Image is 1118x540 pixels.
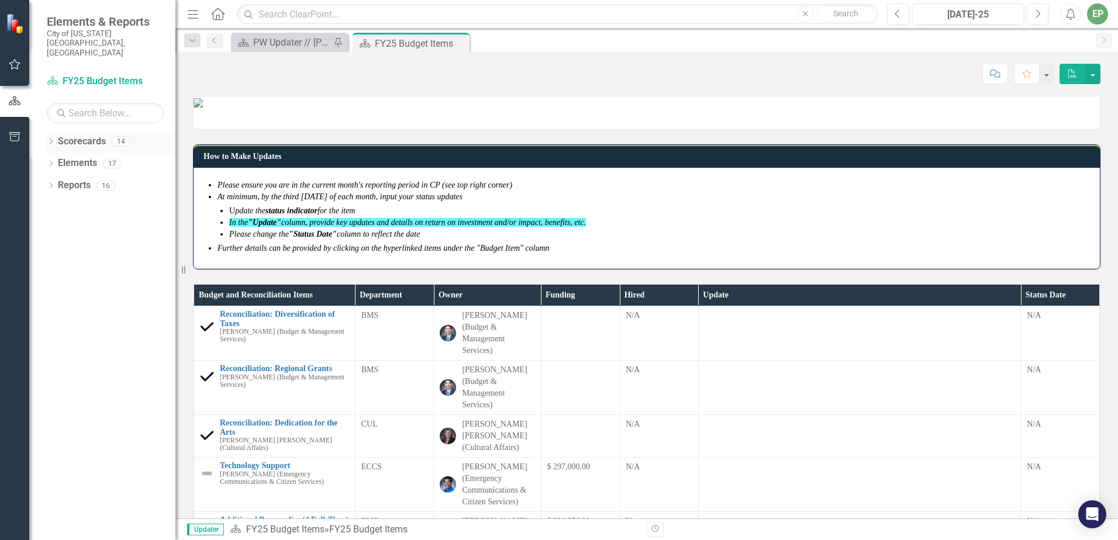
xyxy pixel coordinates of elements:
span: BMS [361,311,379,320]
div: PW Updater // [PERSON_NAME] [253,35,330,50]
img: Jada Lee [440,476,456,493]
img: ClearPoint Strategy [6,13,26,34]
img: Completed [200,369,214,383]
img: Not Defined [200,466,214,480]
a: FY25 Budget Items [246,524,325,535]
span: ECCS [361,462,382,471]
div: [DATE]-25 [916,8,1020,22]
a: PW Updater // [PERSON_NAME] [234,35,330,50]
div: N/A [1027,364,1093,376]
div: N/A [1027,418,1093,430]
a: Elements [58,157,97,170]
div: N/A [1027,515,1093,527]
a: Reports [58,179,91,192]
button: EP [1087,4,1108,25]
span: Updater [187,524,224,535]
strong: status indicator [265,206,318,215]
span: Please ensure you are in the current month's reporting period in CP (see top right corner) [218,181,512,189]
div: FY25 Budget Items [329,524,408,535]
td: Double-Click to Edit [698,306,1021,361]
a: FY25 Budget Items [47,75,164,88]
small: [PERSON_NAME] [PERSON_NAME] (Cultural Affairs) [220,437,349,452]
span: BMS [361,365,379,374]
span: N/A [626,420,640,428]
td: Double-Click to Edit [698,415,1021,458]
span: Search [833,9,858,18]
button: [DATE]-25 [912,4,1024,25]
em: Further details can be provided by clicking on the hyperlinked items under the "Budget Item" column [218,244,550,252]
a: Additional Paramedics (4 Full-Time) [220,515,349,524]
span: CUL [361,420,378,428]
span: Yes [626,517,637,525]
strong: "Status Date" [289,230,337,238]
td: Double-Click to Edit Right Click for Context Menu [194,415,356,458]
div: FY25 Budget Items [375,36,467,51]
div: [PERSON_NAME] (Emergency Communications & Citizen Services) [462,461,534,508]
div: [PERSON_NAME] [PERSON_NAME] (Cultural Affairs) [462,418,534,454]
a: Reconciliation: Diversification of Taxes [220,310,349,328]
img: Emily Spruill Labows [440,428,456,444]
td: Double-Click to Edit Right Click for Context Menu [194,458,356,512]
span: N/A [626,365,640,374]
span: $ 297,000.00 [547,462,591,471]
div: N/A [1027,310,1093,321]
div: 16 [96,181,115,191]
span: pdate the for the item [235,206,355,215]
span: EMS [361,517,378,525]
td: Double-Click to Edit [698,361,1021,415]
td: Double-Click to Edit [698,458,1021,512]
em: In the column, provide key updates and details on return on investment and/or impact, benefits, etc. [229,218,586,227]
input: Search ClearPoint... [237,4,878,25]
span: $ 320,356.00 [547,517,591,525]
div: » [230,523,638,536]
div: 17 [103,158,122,168]
small: [PERSON_NAME] (Emergency Communications & Citizen Services) [220,470,349,486]
td: Double-Click to Edit [1021,306,1100,361]
input: Search Below... [47,103,164,123]
img: Completed [200,428,214,442]
img: Kevin Chatellier [440,379,456,396]
a: Reconciliation: Regional Grants [220,364,349,373]
a: Reconciliation: Dedication for the Arts [220,418,349,437]
h3: How to Make Updates [203,152,1094,161]
small: [PERSON_NAME] (Budget & Management Services) [220,328,349,343]
span: U [229,206,355,215]
strong: "Update" [248,218,281,227]
em: At minimum, by the third [DATE] of each month, input your status updates [218,192,463,201]
div: 14 [112,136,130,146]
a: Scorecards [58,135,106,148]
td: Double-Click to Edit [1021,458,1100,512]
button: Search [817,6,875,22]
img: mceclip2%20v7.png [194,98,203,108]
div: [PERSON_NAME] (Budget & Management Services) [462,364,534,411]
td: Double-Click to Edit Right Click for Context Menu [194,306,356,361]
img: Completed [200,320,214,334]
div: Open Intercom Messenger [1078,500,1106,528]
span: Elements & Reports [47,15,164,29]
div: N/A [1027,461,1093,473]
td: Double-Click to Edit Right Click for Context Menu [194,361,356,415]
td: Double-Click to Edit [1021,415,1100,458]
span: N/A [626,311,640,320]
small: [PERSON_NAME] (Budget & Management Services) [220,373,349,389]
span: N/A [626,462,640,471]
a: Technology Support [220,461,349,470]
small: City of [US_STATE][GEOGRAPHIC_DATA], [GEOGRAPHIC_DATA] [47,29,164,57]
img: Kevin Chatellier [440,325,456,341]
div: [PERSON_NAME] (Budget & Management Services) [462,310,534,356]
em: Please change the column to reflect the date [229,230,420,238]
td: Double-Click to Edit [1021,361,1100,415]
